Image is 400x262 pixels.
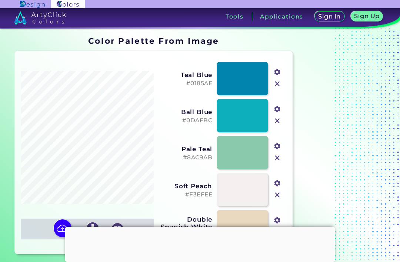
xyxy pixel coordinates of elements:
h3: Tools [226,14,244,19]
a: Sign Up [352,12,381,21]
h3: Applications [260,14,303,19]
h3: Soft Peach [158,182,212,190]
img: icon_close.svg [273,116,282,126]
h3: Ball Blue [158,108,212,116]
img: logo_artyclick_colors_white.svg [14,11,66,24]
img: icon_close.svg [273,79,282,89]
h3: Pale Teal [158,145,212,153]
h5: #F3EFEE [158,191,212,198]
h5: Sign Up [355,13,378,19]
h5: #8AC9AB [158,154,212,161]
h5: #0185AE [158,80,212,87]
img: icon picture [54,219,71,237]
img: icon_close.svg [273,153,282,163]
h3: Double Spanish White [158,216,212,231]
a: Sign In [316,12,343,21]
iframe: Advertisement [65,227,335,260]
h1: Color Palette From Image [88,35,219,46]
h5: Sign In [319,14,340,19]
img: icon_close.svg [273,190,282,200]
h5: #0DAFBC [158,117,212,124]
h3: Teal Blue [158,71,212,79]
img: ArtyClick Design logo [20,1,45,8]
img: icon_favourite_white.svg [111,223,123,235]
img: icon_download_white.svg [87,222,99,234]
